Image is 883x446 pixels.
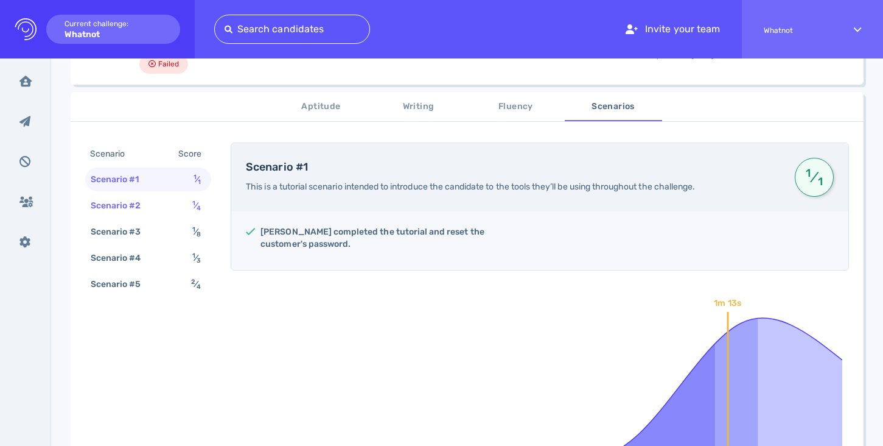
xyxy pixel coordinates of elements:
[572,99,655,115] span: Scenarios
[197,204,201,212] sub: 4
[280,99,363,115] span: Aptitude
[475,99,557,115] span: Fluency
[377,99,460,115] span: Writing
[158,57,179,71] span: Failed
[88,249,156,267] div: Scenario #4
[260,226,530,250] h5: [PERSON_NAME] completed the tutorial and reset the customer's password.
[246,182,695,192] span: This is a tutorial scenario intended to introduce the candidate to the tools they’ll be using thr...
[194,173,197,181] sup: 1
[804,166,825,188] span: ⁄
[194,174,201,185] span: ⁄
[804,172,813,174] sup: 1
[197,283,201,291] sub: 4
[88,223,156,241] div: Scenario #3
[246,161,780,174] h4: Scenario #1
[764,26,832,35] span: Whatnot
[191,278,195,286] sup: 2
[197,257,201,264] sub: 3
[192,227,201,237] span: ⁄
[88,197,156,214] div: Scenario #2
[88,275,156,293] div: Scenario #5
[192,199,195,207] sup: 1
[714,298,741,308] text: 1m 13s
[88,145,139,163] div: Scenario
[198,178,201,186] sub: 1
[176,145,209,163] div: Score
[192,225,195,233] sup: 1
[192,253,201,263] span: ⁄
[88,171,154,188] div: Scenario #1
[815,180,825,183] sub: 1
[192,200,201,211] span: ⁄
[191,279,201,289] span: ⁄
[192,252,195,260] sup: 1
[197,230,201,238] sub: 8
